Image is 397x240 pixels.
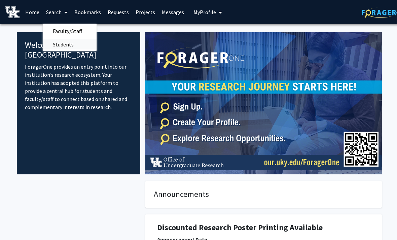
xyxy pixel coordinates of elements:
a: Bookmarks [71,0,104,24]
a: Messages [158,0,187,24]
span: My Profile [193,9,216,15]
img: University of Kentucky Logo [5,6,20,18]
h4: Announcements [154,190,373,199]
span: Students [43,38,84,51]
a: Projects [132,0,158,24]
a: Search [43,0,71,24]
iframe: Chat [5,210,29,235]
a: Students [43,39,97,49]
img: Cover Image [145,32,382,174]
a: Faculty/Staff [43,26,97,36]
span: Faculty/Staff [43,24,92,38]
h1: Discounted Research Poster Printing Available [157,223,370,233]
p: ForagerOne provides an entry point into our institution’s research ecosystem. Your institution ha... [25,63,132,111]
h4: Welcome to [GEOGRAPHIC_DATA] [25,40,132,60]
a: Requests [104,0,132,24]
a: Home [22,0,43,24]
